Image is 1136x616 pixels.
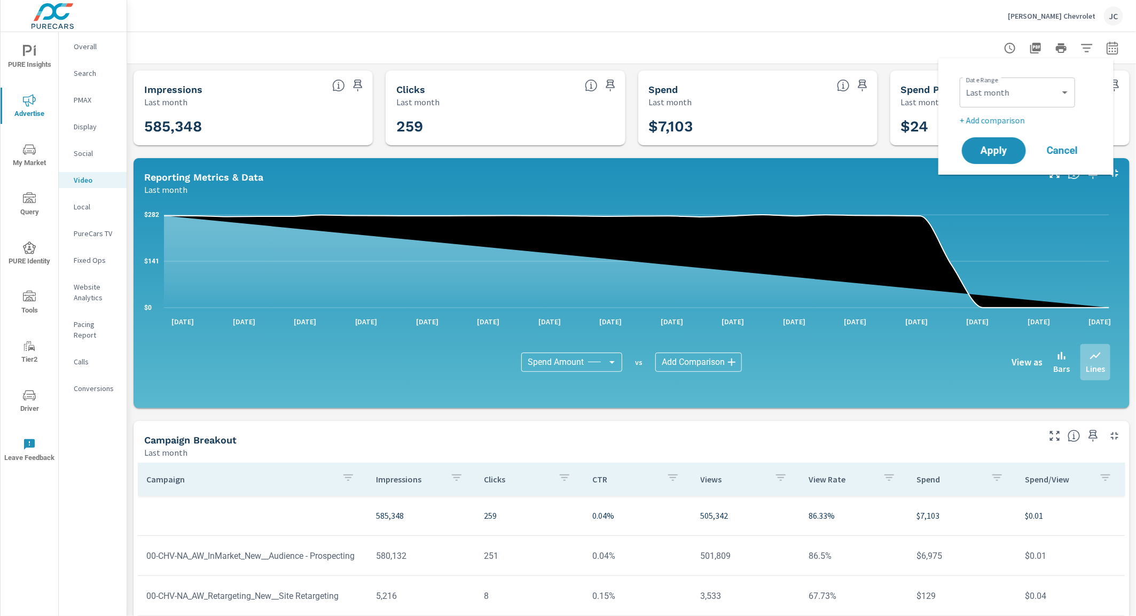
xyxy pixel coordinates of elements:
[837,79,850,92] span: The amount of money spent on advertising during the period.
[1051,37,1072,59] button: Print Report
[59,145,127,161] div: Social
[1016,582,1125,610] td: $0.04
[592,316,630,327] p: [DATE]
[74,121,118,132] p: Display
[917,509,1008,522] p: $7,103
[144,434,237,446] h5: Campaign Breakout
[528,357,584,368] span: Spend Amount
[649,118,867,136] h3: $7,103
[74,228,118,239] p: PureCars TV
[1086,362,1105,375] p: Lines
[74,148,118,159] p: Social
[74,95,118,105] p: PMAX
[396,96,440,108] p: Last month
[649,84,678,95] h5: Spend
[585,79,598,92] span: The number of times an ad was clicked by a consumer.
[376,474,442,485] p: Impressions
[584,542,692,570] td: 0.04%
[74,383,118,394] p: Conversions
[367,542,476,570] td: 580,132
[973,146,1015,155] span: Apply
[59,279,127,306] div: Website Analytics
[4,291,55,317] span: Tools
[74,255,118,266] p: Fixed Ops
[962,137,1026,164] button: Apply
[74,356,118,367] p: Calls
[602,77,619,94] span: Save this to your personalized report
[396,84,425,95] h5: Clicks
[908,542,1017,570] td: $6,975
[144,96,187,108] p: Last month
[800,582,908,610] td: 67.73%
[74,175,118,185] p: Video
[1053,362,1070,375] p: Bars
[917,474,983,485] p: Spend
[908,582,1017,610] td: $129
[809,509,900,522] p: 86.33%
[584,582,692,610] td: 0.15%
[286,316,324,327] p: [DATE]
[960,114,1096,127] p: + Add comparison
[701,474,766,485] p: Views
[898,316,935,327] p: [DATE]
[59,172,127,188] div: Video
[4,438,55,464] span: Leave Feedback
[1076,37,1098,59] button: Apply Filters
[59,38,127,54] div: Overall
[59,92,127,108] div: PMAX
[1030,137,1094,164] button: Cancel
[59,380,127,396] div: Conversions
[809,474,874,485] p: View Rate
[715,316,752,327] p: [DATE]
[59,225,127,241] div: PureCars TV
[692,542,801,570] td: 501,809
[1008,11,1095,21] p: [PERSON_NAME] Chevrolet
[622,357,655,367] p: vs
[1025,474,1091,485] p: Spend/View
[74,201,118,212] p: Local
[59,354,127,370] div: Calls
[1025,509,1116,522] p: $0.01
[367,582,476,610] td: 5,216
[409,316,446,327] p: [DATE]
[4,45,55,71] span: PURE Insights
[144,171,263,183] h5: Reporting Metrics & Data
[144,118,362,136] h3: 585,348
[1106,165,1123,182] button: Minimize Widget
[138,542,367,570] td: 00-CHV-NA_AW_InMarket_New__Audience - Prospecting
[592,509,684,522] p: 0.04%
[144,446,187,459] p: Last month
[144,84,202,95] h5: Impressions
[701,509,792,522] p: 505,342
[655,353,742,372] div: Add Comparison
[1085,427,1102,445] span: Save this to your personalized report
[649,96,692,108] p: Last month
[592,474,658,485] p: CTR
[521,353,622,372] div: Spend Amount
[484,509,576,522] p: 259
[59,65,127,81] div: Search
[653,316,691,327] p: [DATE]
[144,304,152,311] text: $0
[348,316,385,327] p: [DATE]
[775,316,813,327] p: [DATE]
[692,582,801,610] td: 3,533
[396,118,614,136] h3: 259
[349,77,366,94] span: Save this to your personalized report
[1012,357,1043,368] h6: View as
[901,84,997,95] h5: Spend Per Unit Sold
[1041,146,1084,155] span: Cancel
[1106,77,1123,94] span: Save this to your personalized report
[74,41,118,52] p: Overall
[4,143,55,169] span: My Market
[1025,37,1046,59] button: "Export Report to PDF"
[74,282,118,303] p: Website Analytics
[144,183,187,196] p: Last month
[59,252,127,268] div: Fixed Ops
[144,211,159,219] text: $282
[531,316,568,327] p: [DATE]
[901,118,1119,136] h3: $24
[800,542,908,570] td: 86.5%
[225,316,263,327] p: [DATE]
[4,241,55,268] span: PURE Identity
